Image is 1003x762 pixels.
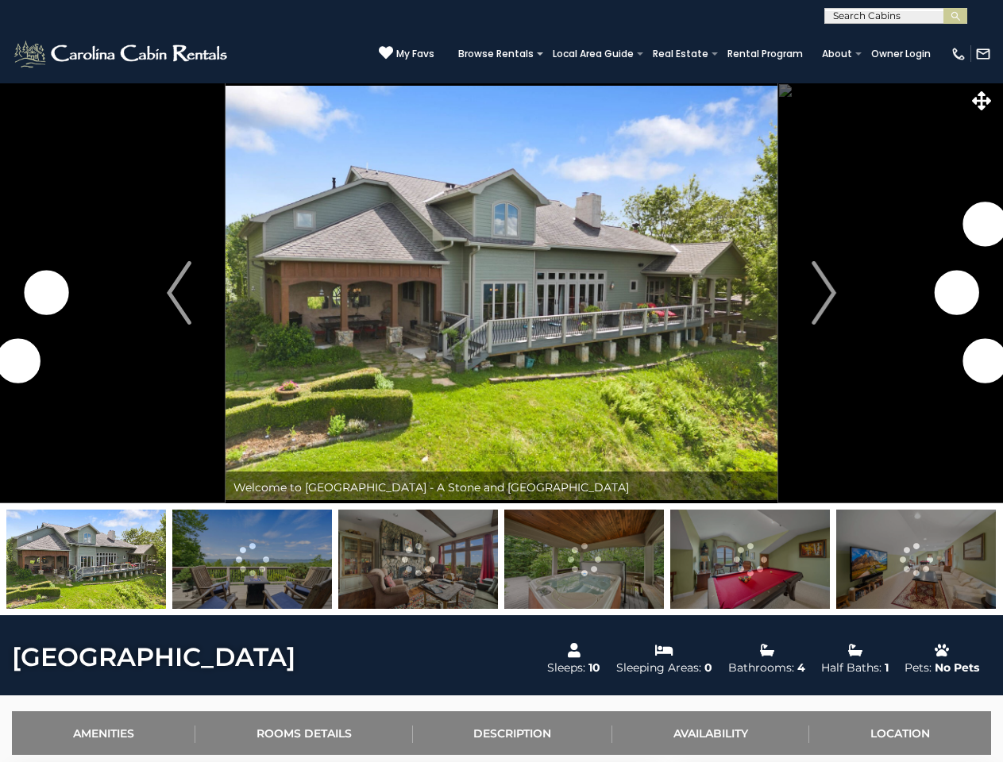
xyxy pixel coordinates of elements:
div: Welcome to [GEOGRAPHIC_DATA] - A Stone and [GEOGRAPHIC_DATA] [226,471,777,503]
img: 168777898 [836,510,996,609]
a: Rental Program [719,43,811,65]
img: 168777865 [338,510,498,609]
a: Location [809,711,991,755]
a: Rooms Details [195,711,413,755]
a: Description [413,711,613,755]
img: mail-regular-white.png [975,46,991,62]
a: About [814,43,860,65]
a: My Favs [379,45,434,62]
button: Next [777,83,870,503]
img: phone-regular-white.png [951,46,966,62]
a: Owner Login [863,43,939,65]
img: 168777839 [6,510,166,609]
img: 168777861 [504,510,664,609]
img: White-1-2.png [12,38,232,70]
a: Local Area Guide [545,43,642,65]
span: My Favs [396,47,434,61]
a: Browse Rentals [450,43,542,65]
img: arrow [167,261,191,325]
a: Real Estate [645,43,716,65]
img: arrow [812,261,835,325]
button: Previous [133,83,226,503]
a: Amenities [12,711,195,755]
a: Availability [612,711,809,755]
img: 168777900 [670,510,830,609]
img: 168777846 [172,510,332,609]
